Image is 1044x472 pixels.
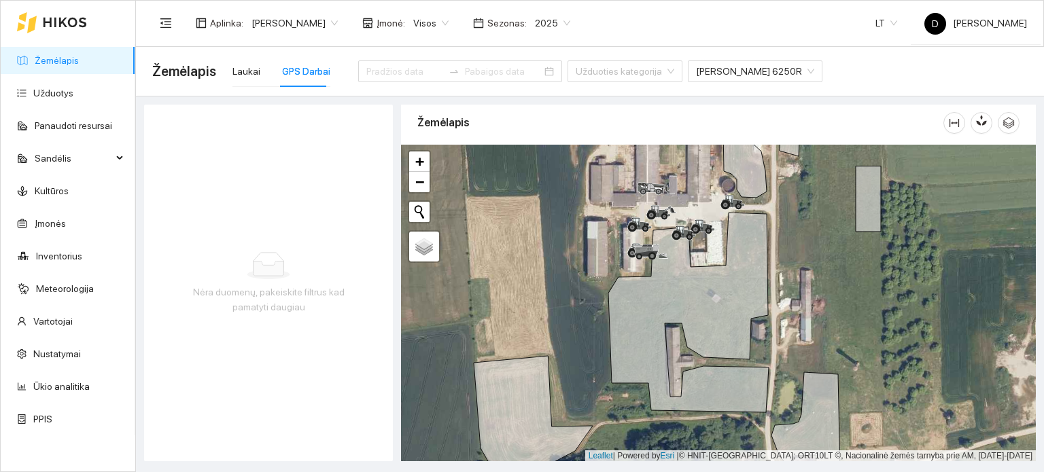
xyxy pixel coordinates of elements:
[33,348,81,359] a: Nustatymai
[409,172,430,192] a: Zoom out
[589,451,613,460] a: Leaflet
[35,218,66,229] a: Įmonės
[377,16,405,31] span: Įmonė :
[487,16,527,31] span: Sezonas :
[33,381,90,392] a: Ūkio analitika
[35,145,112,172] span: Sandėlis
[449,66,459,77] span: to
[409,202,430,222] button: Initiate a new search
[932,13,939,35] span: D
[251,13,338,33] span: Dovydas Baršauskas
[178,285,359,314] div: Nėra duomenų, pakeiskite filtrus kad pamatyti daugiau
[413,13,449,33] span: Visos
[415,173,424,190] span: −
[875,13,897,33] span: LT
[585,450,1036,462] div: | Powered by © HNIT-[GEOGRAPHIC_DATA]; ORT10LT ©, Nacionalinė žemės tarnyba prie AM, [DATE]-[DATE]
[409,232,439,261] a: Layers
[35,185,69,196] a: Kultūros
[152,60,216,82] span: Žemėlapis
[465,64,542,79] input: Pabaigos data
[33,316,73,327] a: Vartotojai
[449,66,459,77] span: swap-right
[33,88,73,98] a: Užduotys
[417,103,943,142] div: Žemėlapis
[535,13,570,33] span: 2025
[366,64,443,79] input: Pradžios data
[924,18,1027,29] span: [PERSON_NAME]
[160,17,172,29] span: menu-fold
[696,61,814,81] span: John deere 6250R
[35,55,79,66] a: Žemėlapis
[33,414,52,424] a: PPIS
[473,18,484,29] span: calendar
[35,120,112,131] a: Panaudoti resursai
[362,18,373,29] span: shop
[232,64,260,79] div: Laukai
[282,64,330,79] div: GPS Darbai
[415,153,424,170] span: +
[409,151,430,172] a: Zoom in
[36,283,94,294] a: Meteorologija
[943,112,965,134] button: column-width
[210,16,243,31] span: Aplinka :
[661,451,675,460] a: Esri
[196,18,207,29] span: layout
[944,117,964,128] span: column-width
[677,451,679,460] span: |
[152,10,179,37] button: menu-fold
[36,251,82,261] a: Inventorius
